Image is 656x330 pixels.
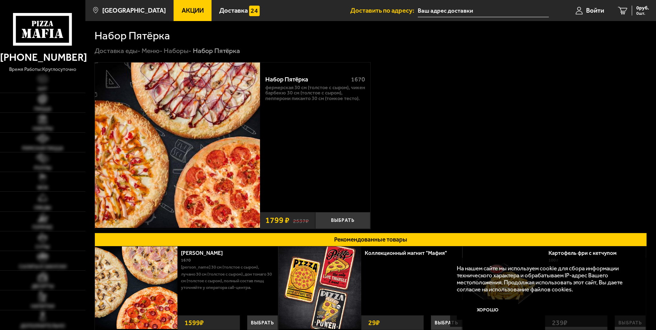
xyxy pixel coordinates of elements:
input: Ваш адрес доставки [418,4,549,17]
span: 1670 [181,258,191,263]
s: 2537 ₽ [293,217,309,224]
button: Выбрать [247,315,278,330]
span: Горячее [32,225,53,230]
img: 15daf4d41897b9f0e9f617042186c801.svg [249,6,259,16]
div: Набор Пятёрка [265,76,345,83]
span: Напитки [31,304,54,309]
span: 1670 [351,76,365,83]
span: Войти [586,7,604,14]
span: 0 шт. [636,11,649,15]
span: Доставка [219,7,248,14]
p: На нашем сайте мы используем cookie для сбора информации технического характера и обрабатываем IP... [457,265,636,293]
button: Хорошо [457,299,518,320]
span: Пицца [34,107,51,112]
p: [PERSON_NAME] 30 см (толстое с сыром), Лучано 30 см (толстое с сыром), Дон Томаго 30 см (толстое ... [181,264,273,291]
a: [PERSON_NAME] [181,250,229,256]
img: Набор Пятёрка [95,62,260,227]
a: Коллекционный магнит "Мафия" [365,250,454,256]
button: Рекомендованные товары [95,233,647,247]
span: Супы [35,245,50,250]
p: Фермерская 30 см (толстое с сыром), Чикен Барбекю 30 см (толстое с сыром), Пепперони Пиканто 30 с... [265,85,365,101]
span: Доставить по адресу: [350,7,418,14]
a: Набор Пятёрка [95,62,260,229]
span: 1799 ₽ [265,216,290,224]
strong: 29 ₽ [366,316,382,330]
span: WOK [37,185,48,190]
span: Хит [38,87,47,92]
span: Салаты и закуски [19,264,66,269]
h1: Набор Пятёрка [95,30,170,41]
button: Выбрать [431,315,462,330]
a: Картофель фри с кетчупом [548,250,623,256]
span: Дополнительно [20,324,65,329]
span: Десерты [32,284,54,289]
span: 0 руб. [636,6,649,11]
a: Наборы- [164,47,191,55]
span: [GEOGRAPHIC_DATA] [102,7,166,14]
span: Римская пицца [22,146,63,151]
a: Доставка еды- [95,47,141,55]
strong: 1599 ₽ [183,316,206,330]
span: Роллы [34,166,51,171]
span: Наборы [33,126,53,131]
span: Акции [182,7,204,14]
a: Меню- [142,47,163,55]
div: Набор Пятёрка [193,46,240,55]
span: Обеды [34,205,51,210]
button: Выбрать [315,212,370,229]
